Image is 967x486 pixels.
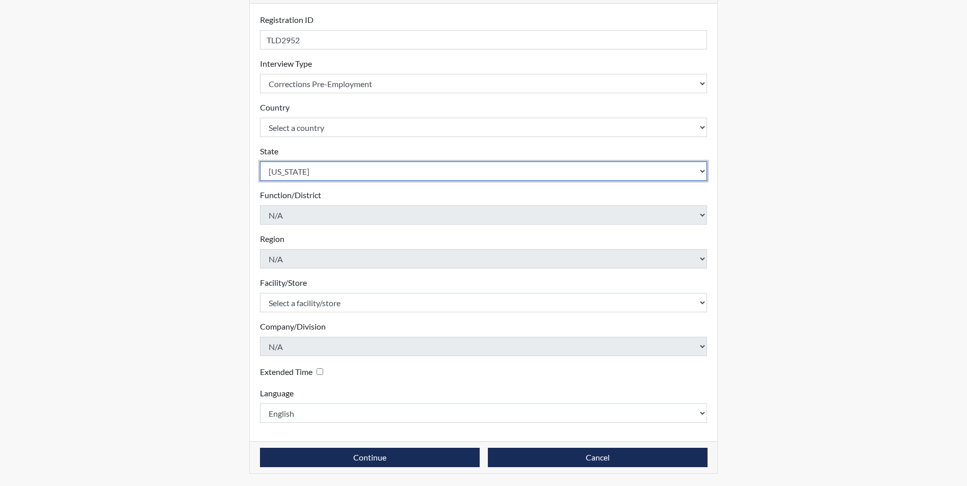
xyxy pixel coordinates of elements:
label: Interview Type [260,58,312,70]
label: Region [260,233,284,245]
label: Registration ID [260,14,313,26]
button: Continue [260,448,480,467]
div: Checking this box will provide the interviewee with an accomodation of extra time to answer each ... [260,364,327,379]
label: Facility/Store [260,277,307,289]
button: Cancel [488,448,708,467]
label: Company/Division [260,320,326,333]
label: Function/District [260,189,321,201]
label: Language [260,387,294,399]
label: State [260,145,278,157]
input: Insert a Registration ID, which needs to be a unique alphanumeric value for each interviewee [260,30,708,49]
label: Extended Time [260,366,312,378]
label: Country [260,101,290,114]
